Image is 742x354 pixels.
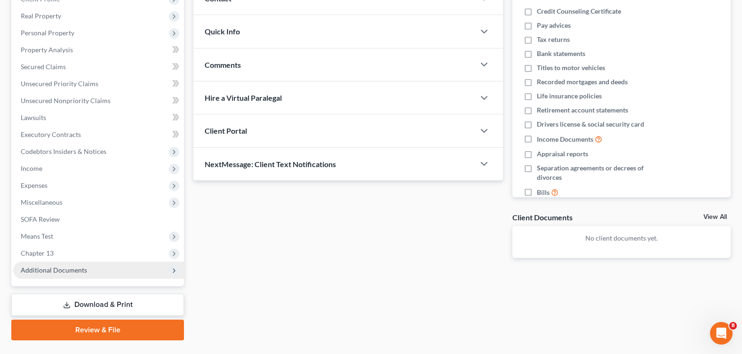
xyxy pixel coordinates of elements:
a: Lawsuits [13,109,184,126]
p: No client documents yet. [520,233,723,243]
span: Retirement account statements [537,105,628,115]
span: Titles to motor vehicles [537,63,605,72]
span: Secured Claims [21,63,66,71]
span: Income Documents [537,135,593,144]
span: Tax returns [537,35,570,44]
span: Means Test [21,232,53,240]
span: Appraisal reports [537,149,588,159]
span: Pay advices [537,21,571,30]
span: Unsecured Priority Claims [21,80,98,88]
span: Miscellaneous [21,198,63,206]
span: Codebtors Insiders & Notices [21,147,106,155]
a: Review & File [11,320,184,340]
span: Chapter 13 [21,249,54,257]
span: Income [21,164,42,172]
span: Recorded mortgages and deeds [537,77,628,87]
div: Client Documents [512,212,573,222]
span: Unsecured Nonpriority Claims [21,97,111,105]
span: Bills [537,188,550,197]
span: NextMessage: Client Text Notifications [205,160,336,169]
span: Property Analysis [21,46,73,54]
a: SOFA Review [13,211,184,228]
span: Lawsuits [21,113,46,121]
a: View All [703,214,727,220]
span: Hire a Virtual Paralegal [205,93,282,102]
a: Unsecured Nonpriority Claims [13,92,184,109]
span: Client Portal [205,126,247,135]
a: Download & Print [11,294,184,316]
a: Property Analysis [13,41,184,58]
span: Drivers license & social security card [537,120,644,129]
a: Secured Claims [13,58,184,75]
a: Unsecured Priority Claims [13,75,184,92]
span: Life insurance policies [537,91,602,101]
span: Real Property [21,12,61,20]
span: Executory Contracts [21,130,81,138]
span: Personal Property [21,29,74,37]
span: Comments [205,60,241,69]
span: Additional Documents [21,266,87,274]
span: Quick Info [205,27,240,36]
a: Executory Contracts [13,126,184,143]
span: Credit Counseling Certificate [537,7,621,16]
span: Bank statements [537,49,585,58]
span: Expenses [21,181,48,189]
iframe: Intercom live chat [710,322,733,345]
span: SOFA Review [21,215,60,223]
span: Separation agreements or decrees of divorces [537,163,668,182]
span: 8 [729,322,737,330]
